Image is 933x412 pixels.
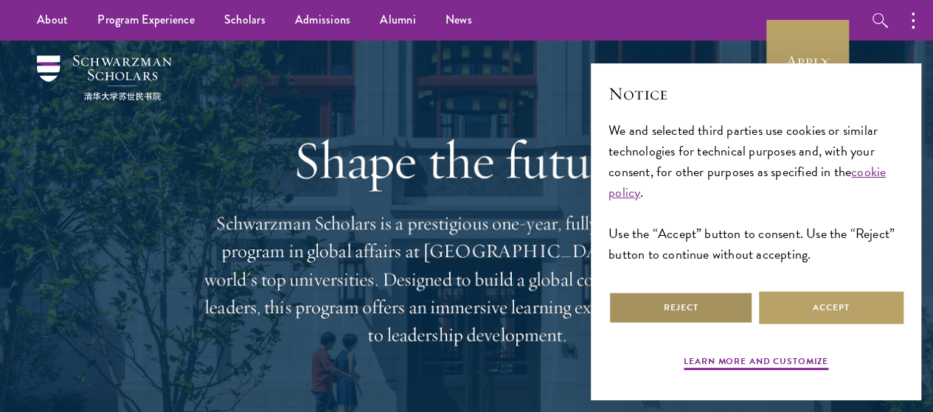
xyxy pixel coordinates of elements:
div: We and selected third parties use cookies or similar technologies for technical purposes and, wit... [608,120,903,265]
a: Apply [766,20,849,102]
button: Accept [759,291,903,324]
button: Reject [608,291,753,324]
button: Learn more and customize [684,355,828,372]
img: Schwarzman Scholars [37,55,172,100]
p: Schwarzman Scholars is a prestigious one-year, fully funded master’s program in global affairs at... [201,209,732,349]
h2: Notice [608,81,903,106]
h1: Shape the future. [201,129,732,191]
a: cookie policy [608,161,886,202]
